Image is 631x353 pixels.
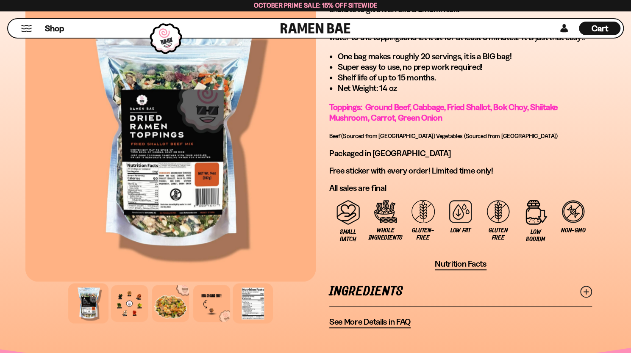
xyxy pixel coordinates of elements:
span: Beef (Sourced from [GEOGRAPHIC_DATA]) Vegetables (Sourced from [GEOGRAPHIC_DATA]) [329,132,558,140]
span: Small Batch [334,229,363,243]
p: Packaged in [GEOGRAPHIC_DATA] [329,148,592,159]
a: Shop [45,22,64,35]
div: Cart [579,19,620,38]
span: Gluten-free [409,227,438,241]
span: Low Sodium [521,229,550,243]
p: All sales are final [329,183,592,193]
span: Gluten Free [484,227,513,241]
span: Whole Ingredients [368,227,402,241]
a: See More Details in FAQ [329,317,411,328]
li: Shelf life of up to 15 months. [338,72,592,83]
span: Free sticker with every order! Limited time only! [329,165,493,176]
span: October Prime Sale: 15% off Sitewide [254,1,378,9]
span: Toppings: Ground Beef, Cabbage, Fried Shallot, Bok Choy, Shiitake Mushroom, Carrot, Green Onion [329,102,558,123]
span: Shop [45,23,64,34]
li: One bag makes roughly 20 servings, it is a BIG bag! [338,51,592,62]
button: Mobile Menu Trigger [21,25,32,32]
span: Non-GMO [561,227,585,234]
button: Nutrition Facts [435,259,486,270]
li: Net Weight: 14 oz [338,83,592,94]
span: Low Fat [450,227,471,234]
a: Ingredients [329,277,592,306]
li: Super easy to use, no prep work required! [338,62,592,72]
span: Cart [592,23,608,33]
